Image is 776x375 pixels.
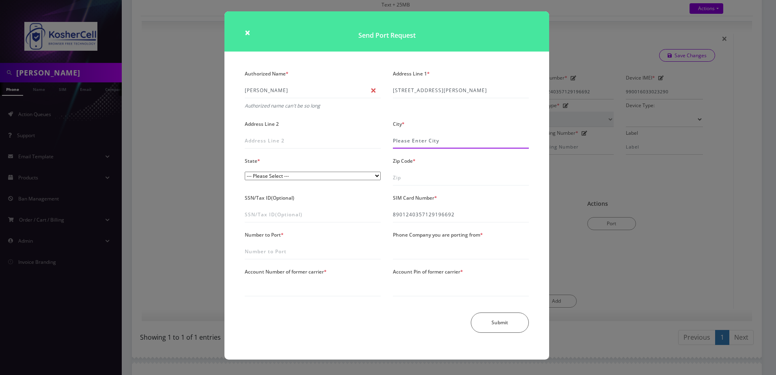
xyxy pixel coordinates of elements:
label: City [393,118,405,130]
input: Zip [393,170,529,185]
button: Submit [471,312,529,333]
em: Authorized name can't be so long [245,100,381,112]
h1: Send Port Request [224,11,549,52]
button: Close [245,28,250,37]
span: × [245,26,250,39]
label: Account Pin of former carrier [393,266,463,278]
input: SIM Card Number [393,207,529,222]
input: Please Enter Authorized Name [245,83,381,98]
input: Number to Port [245,244,381,259]
label: SIM Card Number [393,192,437,204]
label: SSN/Tax ID(Optional) [245,192,294,204]
label: Address Line 1 [393,68,430,80]
input: Please Enter City [393,133,529,149]
input: Address Line 2 [245,133,381,149]
label: Address Line 2 [245,118,279,130]
label: Phone Company you are porting from [393,229,483,241]
label: Zip Code [393,155,416,167]
input: SSN/Tax ID(Optional) [245,207,381,222]
label: Authorized Name [245,68,289,80]
label: Account Number of former carrier [245,266,327,278]
input: Address Line 1 [393,83,529,98]
label: State [245,155,260,167]
label: Number to Port [245,229,284,241]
